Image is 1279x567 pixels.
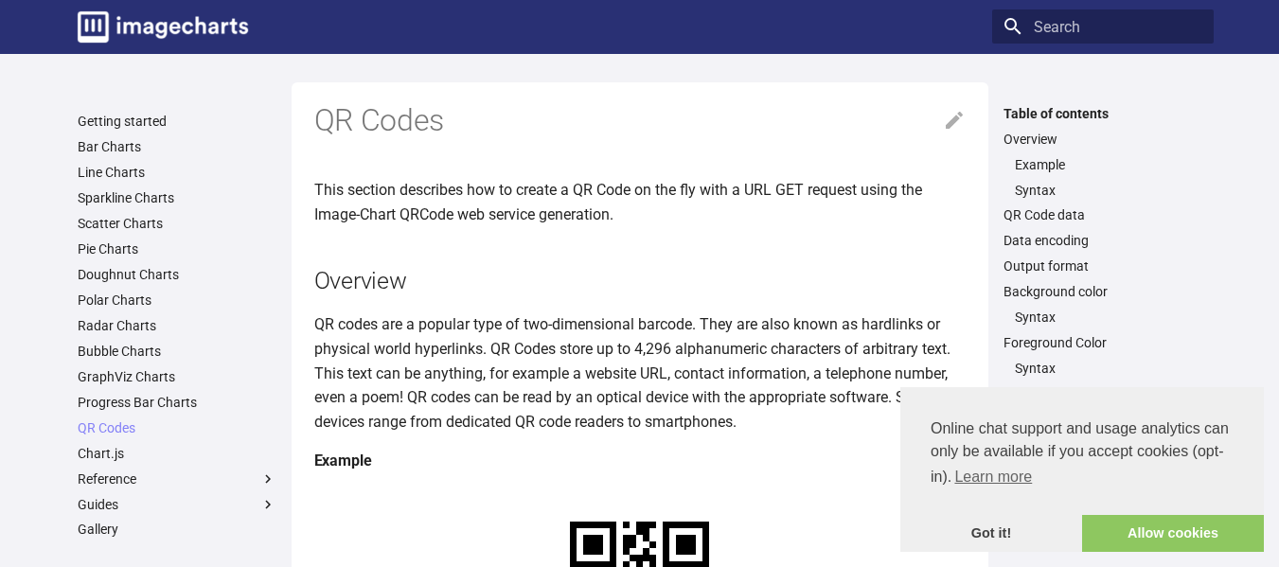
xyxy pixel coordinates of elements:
[78,496,276,513] label: Guides
[1004,309,1202,326] nav: Background color
[78,470,276,487] label: Reference
[314,264,966,297] h2: Overview
[992,9,1214,44] input: Search
[1004,360,1202,377] nav: Foreground Color
[951,463,1035,491] a: learn more about cookies
[78,419,276,436] a: QR Codes
[78,292,276,309] a: Polar Charts
[78,521,276,538] a: Gallery
[1004,232,1202,249] a: Data encoding
[992,105,1214,122] label: Table of contents
[992,105,1214,403] nav: Table of contents
[1004,156,1202,199] nav: Overview
[78,240,276,257] a: Pie Charts
[314,449,966,473] h4: Example
[78,164,276,181] a: Line Charts
[1004,334,1202,351] a: Foreground Color
[931,417,1234,491] span: Online chat support and usage analytics can only be available if you accept cookies (opt-in).
[78,189,276,206] a: Sparkline Charts
[1004,385,1202,402] a: Error correction level and margin
[1082,515,1264,553] a: allow cookies
[78,11,248,43] img: logo
[1015,182,1202,199] a: Syntax
[78,343,276,360] a: Bubble Charts
[900,515,1082,553] a: dismiss cookie message
[1015,360,1202,377] a: Syntax
[70,4,256,50] a: Image-Charts documentation
[78,266,276,283] a: Doughnut Charts
[1015,309,1202,326] a: Syntax
[78,368,276,385] a: GraphViz Charts
[900,387,1264,552] div: cookieconsent
[1004,283,1202,300] a: Background color
[1004,131,1202,148] a: Overview
[1015,156,1202,173] a: Example
[78,394,276,411] a: Progress Bar Charts
[1004,257,1202,275] a: Output format
[314,101,966,141] h1: QR Codes
[78,113,276,130] a: Getting started
[1004,206,1202,223] a: QR Code data
[314,312,966,434] p: QR codes are a popular type of two-dimensional barcode. They are also known as hardlinks or physi...
[78,138,276,155] a: Bar Charts
[78,215,276,232] a: Scatter Charts
[78,445,276,462] a: Chart.js
[78,317,276,334] a: Radar Charts
[314,178,966,226] p: This section describes how to create a QR Code on the fly with a URL GET request using the Image-...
